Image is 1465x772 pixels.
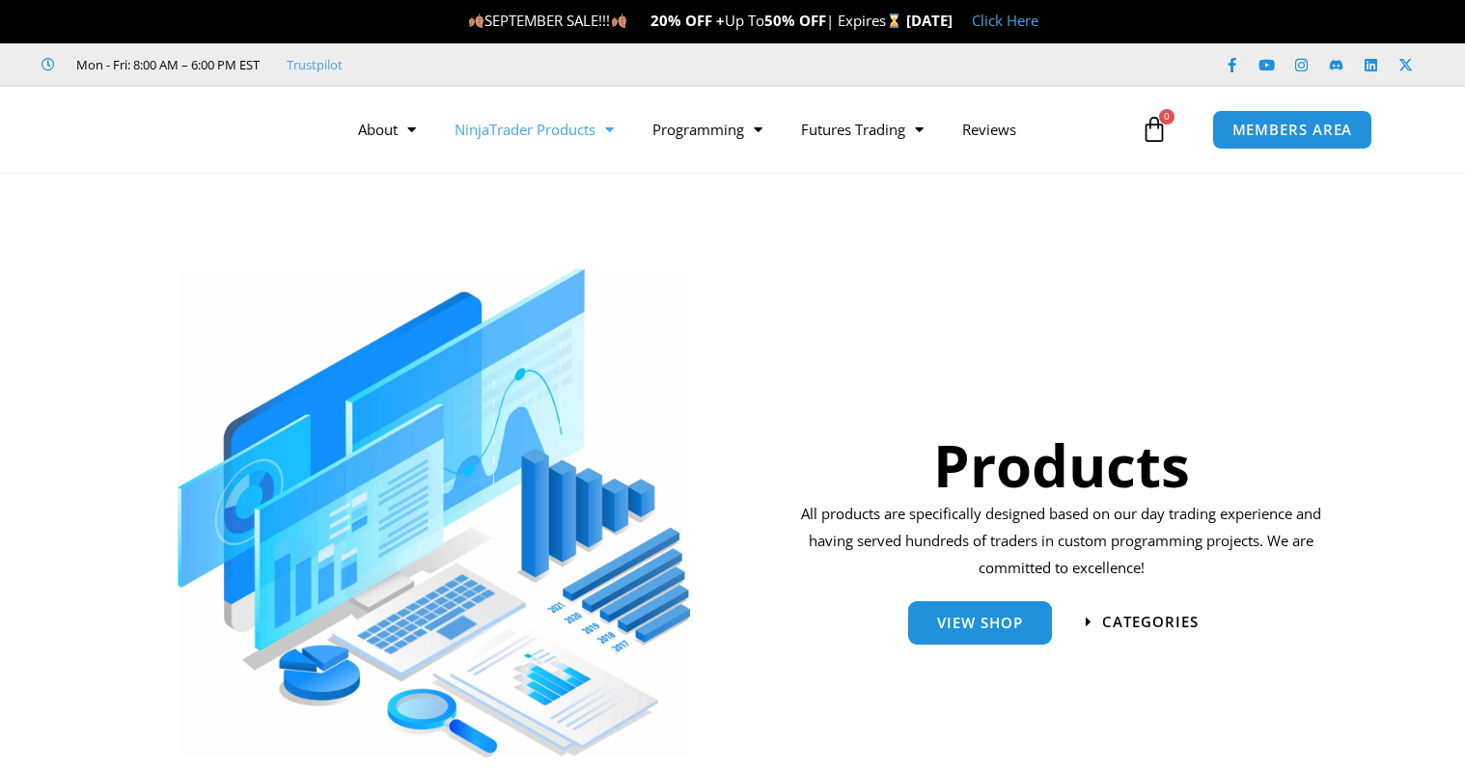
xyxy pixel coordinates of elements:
[469,14,484,28] img: 🍂
[650,11,725,30] strong: 20% OFF +
[794,501,1328,582] p: All products are specifically designed based on our day trading experience and having served hund...
[178,268,690,758] img: ProductsSection scaled | Affordable Indicators – NinjaTrader
[71,53,260,76] span: Mon - Fri: 8:00 AM – 6:00 PM EST
[887,14,901,28] img: ⌛
[612,14,626,28] img: 🍂
[1112,101,1197,157] a: 0
[906,11,953,30] strong: [DATE]
[972,11,1038,30] a: Click Here
[339,107,435,152] a: About
[468,11,905,30] span: SEPTEMBER SALE!!! Up To | Expires
[1159,109,1175,124] span: 0
[794,425,1328,506] h1: Products
[339,107,1136,152] nav: Menu
[633,107,782,152] a: Programming
[782,107,943,152] a: Futures Trading
[937,616,1023,630] span: View Shop
[1086,615,1199,629] a: categories
[943,107,1036,152] a: Reviews
[435,107,633,152] a: NinjaTrader Products
[71,95,279,164] img: LogoAI | Affordable Indicators – NinjaTrader
[1212,110,1373,150] a: MEMBERS AREA
[1232,123,1353,137] span: MEMBERS AREA
[287,53,343,76] a: Trustpilot
[1102,615,1199,629] span: categories
[908,601,1052,645] a: View Shop
[764,11,826,30] strong: 50% OFF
